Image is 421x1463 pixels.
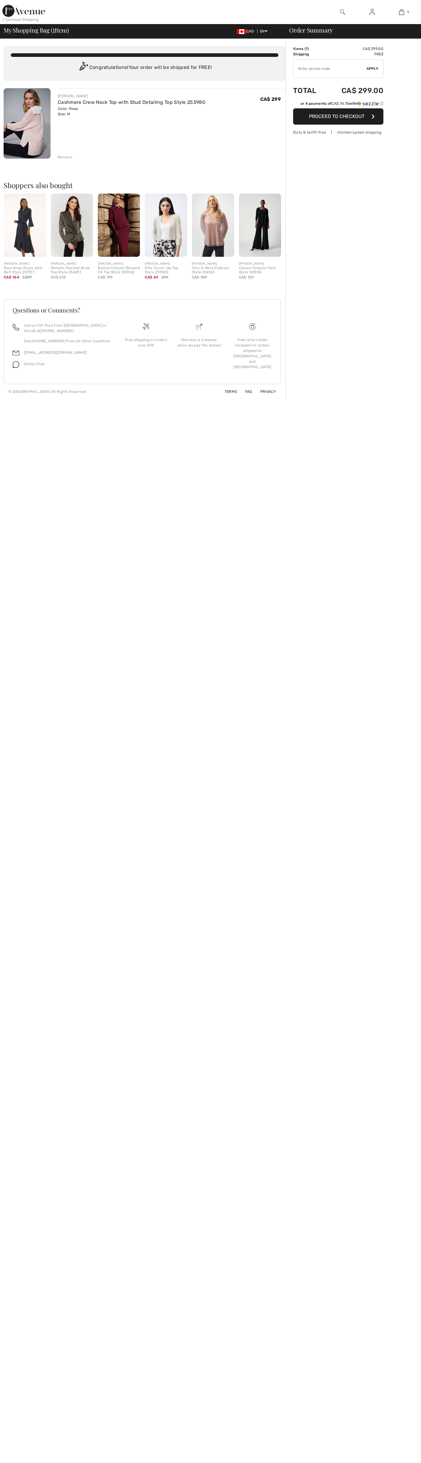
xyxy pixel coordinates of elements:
img: Chic V-Neck Pullover Style 254163 [192,194,234,257]
img: Delivery is a breeze since we pay the duties! [196,323,203,330]
div: Chic Cover-Up Top Style 251900 [145,266,187,275]
span: 1 [306,47,308,51]
p: Dial [PHONE_NUMBER] From All Other Countries [24,338,112,344]
a: FAQ [238,390,252,394]
td: Free [325,51,383,57]
h3: Questions or Comments? [13,307,272,313]
div: or 4 payments of with [301,101,383,106]
div: Order Summary [282,27,417,33]
div: [PERSON_NAME] [145,262,187,266]
td: Shipping [293,51,325,57]
div: [PERSON_NAME] [58,93,205,99]
img: Free shipping on orders over $99 [249,323,256,330]
div: © [GEOGRAPHIC_DATA] All Rights Reserved [8,389,86,394]
span: Proceed to Checkout [309,113,364,119]
div: [PERSON_NAME] [4,262,46,266]
div: [PERSON_NAME] [239,262,281,266]
div: Congratulations! Your order will be shipped for FREE! [11,62,278,74]
a: Terms [218,390,237,394]
td: CA$ 299.00 [325,46,383,51]
span: $99 [162,275,169,280]
div: Free return label included for orders shipped to [GEOGRAPHIC_DATA] and [GEOGRAPHIC_DATA] [231,337,274,370]
img: Maxi Wrap Dress with Belt Style 251727 [4,194,46,257]
span: CA$ 69 [145,275,158,279]
a: Privacy [253,390,276,394]
img: My Info [370,8,375,16]
span: CA$ 189 [192,275,207,279]
img: call [13,324,19,331]
span: 1 [53,26,55,33]
span: CAD [237,29,256,33]
input: Promo code [293,60,367,78]
img: 1ère Avenue [2,5,45,17]
img: Congratulation2.svg [77,62,89,74]
img: Free shipping on orders over $99 [143,323,149,330]
span: CA$ 74.75 [331,101,349,106]
span: CA$ 129 [239,275,254,279]
img: Chic Cover-Up Top Style 251900 [145,194,187,257]
a: Cashmere Crew Neck Top with Stud Detailing Top Style 253980 [58,99,205,105]
div: [PERSON_NAME] [51,262,93,266]
div: Free shipping on orders over $99 [124,337,168,348]
td: Total [293,80,325,101]
img: Sezzle [357,101,379,106]
span: EN [260,29,268,33]
div: Button Closure Relaxed Fit Top Style 253962 [98,266,140,275]
div: Metallic Ruched Wrap Top Style 254251 [51,266,93,275]
div: [PERSON_NAME] [98,262,140,266]
div: Chic V-Neck Pullover Style 254163 [192,266,234,275]
img: chat [13,361,19,368]
div: Delivery is a breeze since we pay the duties! [178,337,221,348]
a: [PHONE_NUMBER] [41,329,74,333]
a: [EMAIL_ADDRESS][DOMAIN_NAME] [24,350,87,355]
td: Items ( ) [293,46,325,51]
span: Online Chat [24,362,45,366]
img: Canadian Dollar [237,29,246,34]
img: Cashmere Crew Neck Top with Stud Detailing Top Style 253980 [4,88,51,159]
div: Classic Palazzo Pant Style 161096 [239,266,281,275]
img: Metallic Ruched Wrap Top Style 254251 [51,194,93,257]
a: Sign In [365,8,379,16]
span: Apply [367,66,379,71]
div: Color: Rose Size: M [58,106,205,117]
button: Proceed to Checkout [293,108,383,125]
img: Button Closure Relaxed Fit Top Style 253962 [98,194,140,257]
span: $299 [23,275,32,280]
img: Classic Palazzo Pant Style 161096 [239,194,281,257]
p: Call us Toll-Free from [GEOGRAPHIC_DATA] or the US at [24,323,112,334]
div: Remove [58,154,73,160]
div: Maxi Wrap Dress with Belt Style 251727 [4,266,46,275]
span: CA$ 215 [51,275,66,279]
div: < Continue Shopping [2,17,39,22]
div: or 4 payments ofCA$ 74.75withSezzle Click to learn more about Sezzle [293,101,383,108]
span: CA$ 164 [4,275,19,279]
span: 1 [407,9,409,15]
span: CA$ 299 [260,96,281,102]
img: My Bag [399,8,404,16]
span: My Shopping Bag ( Item) [4,27,69,33]
a: 1 [387,8,416,16]
div: Duty & tariff-free | Uninterrupted shipping [293,129,383,135]
h2: Shoppers also bought [4,182,286,189]
span: CA$ 199 [98,275,113,279]
div: [PERSON_NAME] [192,262,234,266]
img: email [13,350,19,356]
img: search the website [340,8,345,16]
td: CA$ 299.00 [325,80,383,101]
